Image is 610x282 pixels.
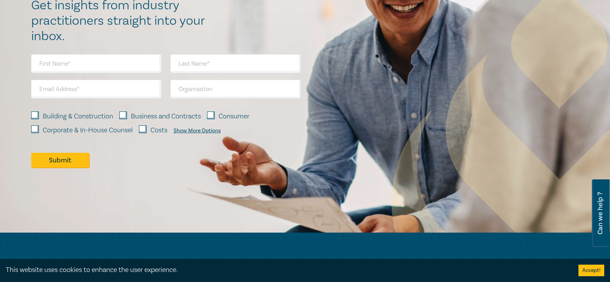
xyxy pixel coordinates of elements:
[219,111,249,122] label: Consumer
[150,125,167,135] label: Costs
[578,265,604,276] button: Accept cookies
[31,54,161,73] input: First Name*
[174,128,221,134] div: Show More Options
[170,80,301,98] input: Organisation
[597,184,604,243] span: Can we help ?
[43,111,113,122] label: Building & Construction
[6,265,567,275] div: This website uses cookies to enhance the user experience.
[31,153,89,167] button: Submit
[170,54,301,73] input: Last Name*
[43,125,133,135] label: Corporate & In-House Counsel
[131,111,201,122] label: Business and Contracts
[31,80,161,98] input: Email Address*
